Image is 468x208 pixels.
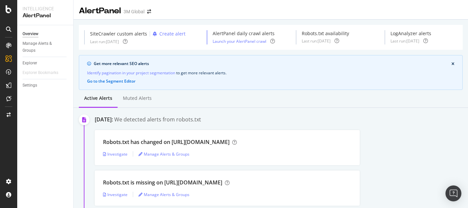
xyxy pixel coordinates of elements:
[90,31,147,37] div: SiteCrawler custom alerts
[213,38,266,44] button: Launch your AlertPanel crawl
[23,40,69,54] a: Manage Alerts & Groups
[87,79,135,84] button: Go to the Segment Editor
[23,5,68,12] div: Intelligence
[147,9,151,14] div: arrow-right-arrow-left
[123,95,152,102] div: Muted alerts
[150,30,185,37] button: Create alert
[213,30,275,37] div: AlertPanel daily crawl alerts
[103,138,230,146] div: Robots.txt has changed on [URL][DOMAIN_NAME]
[124,8,144,15] div: 3M Global
[23,60,69,67] a: Explorer
[159,31,185,37] div: Create alert
[87,69,175,76] a: Identify pagination in your project segmentation
[84,95,112,102] div: Active alerts
[95,116,113,123] div: [DATE]:
[23,31,69,37] a: Overview
[79,55,463,90] div: info banner
[23,82,37,89] div: Settings
[302,30,349,37] div: Robots.txt availability
[23,40,62,54] div: Manage Alerts & Groups
[138,149,189,159] button: Manage Alerts & Groups
[103,151,128,157] a: Investigate
[23,69,65,76] a: Explorer Bookmarks
[138,192,189,197] a: Manage Alerts & Groups
[103,189,128,200] button: Investigate
[87,69,454,76] div: to get more relevant alerts .
[138,189,189,200] button: Manage Alerts & Groups
[79,5,121,17] div: AlertPanel
[23,69,58,76] div: Explorer Bookmarks
[94,61,451,67] div: Get more relevant SEO alerts
[302,38,331,44] div: Last run: [DATE]
[23,82,69,89] a: Settings
[103,179,222,186] div: Robots.txt is missing on [URL][DOMAIN_NAME]
[90,39,119,44] div: Last run: [DATE]
[23,60,37,67] div: Explorer
[114,116,201,123] div: We detected alerts from robots.txt
[103,149,128,159] button: Investigate
[103,192,128,197] a: Investigate
[445,185,461,201] div: Open Intercom Messenger
[450,60,456,68] button: close banner
[390,30,431,37] div: LogAnalyzer alerts
[23,31,38,37] div: Overview
[23,12,68,20] div: AlertPanel
[390,38,419,44] div: Last run: [DATE]
[138,151,189,157] a: Manage Alerts & Groups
